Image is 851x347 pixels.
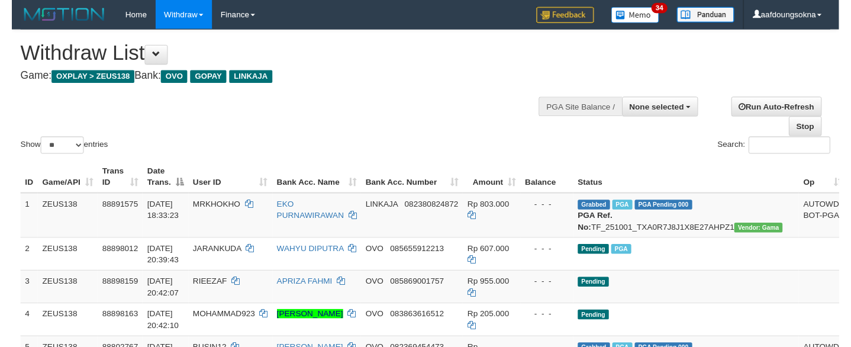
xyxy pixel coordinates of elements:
span: [DATE] 20:42:07 [139,284,172,306]
span: MRKHOKHO [186,205,235,214]
span: 88898159 [93,284,130,294]
span: Rp 607.000 [469,250,511,260]
span: OXPLAY > ZEUS138 [41,72,126,85]
a: Run Auto-Refresh [740,99,833,120]
span: Copy 083863616512 to clipboard [389,318,444,327]
span: LINKAJA [364,205,397,214]
td: 3 [9,278,27,311]
th: Bank Acc. Name: activate to sort column ascending [268,165,359,198]
span: 88898012 [93,250,130,260]
label: Search: [726,140,842,158]
div: - - - [528,317,573,329]
img: Feedback.jpg [540,7,599,24]
a: EKO PURNAWIRAWAN [273,205,342,226]
span: GOPAY [183,72,221,85]
span: OVO [364,250,382,260]
div: - - - [528,249,573,261]
span: RIEEZAF [186,284,221,294]
span: Grabbed [582,205,615,216]
h1: Withdraw List [9,43,556,66]
td: TF_251001_TXA0R7J8J1X8E27AHPZ1 [578,198,810,245]
span: Pending [582,319,614,329]
span: OVO [364,284,382,294]
th: Trans ID: activate to sort column ascending [88,165,134,198]
span: OVO [364,318,382,327]
span: Vendor URL: https://trx31.1velocity.biz [743,229,793,239]
span: Rp 803.000 [469,205,511,214]
span: 88898163 [93,318,130,327]
span: Copy 085869001757 to clipboard [389,284,444,294]
span: [DATE] 20:42:10 [139,318,172,339]
th: Game/API: activate to sort column ascending [27,165,88,198]
input: Search: [758,140,842,158]
span: OVO [153,72,180,85]
span: [DATE] 18:33:23 [139,205,172,226]
label: Show entries [9,140,99,158]
th: Date Trans.: activate to sort column descending [134,165,181,198]
a: [PERSON_NAME] [273,318,341,327]
th: User ID: activate to sort column ascending [182,165,268,198]
td: 4 [9,311,27,345]
td: ZEUS138 [27,311,88,345]
b: PGA Ref. No: [582,217,618,238]
button: None selected [628,99,707,120]
span: None selected [636,105,692,114]
div: PGA Site Balance / [542,99,627,120]
span: 34 [658,3,674,14]
div: - - - [528,204,573,216]
span: Marked by aafpengsreynich [618,205,639,216]
select: Showentries [30,140,74,158]
div: - - - [528,283,573,295]
h4: Game: Bank: [9,72,556,84]
img: MOTION_logo.png [9,6,99,24]
span: [DATE] 20:39:43 [139,250,172,272]
a: APRIZA FAHMI [273,284,330,294]
img: panduan.png [684,7,743,23]
span: Copy 082380824872 to clipboard [404,205,459,214]
td: ZEUS138 [27,244,88,278]
a: WAHYU DIPUTRA [273,250,341,260]
span: Copy 085655912213 to clipboard [389,250,444,260]
th: Balance [523,165,578,198]
th: Amount: activate to sort column ascending [464,165,523,198]
span: 88891575 [93,205,130,214]
td: ZEUS138 [27,198,88,245]
td: ZEUS138 [27,278,88,311]
td: 2 [9,244,27,278]
td: 1 [9,198,27,245]
th: Bank Acc. Number: activate to sort column ascending [359,165,464,198]
th: Status [578,165,810,198]
a: Stop [800,120,833,140]
span: JARANKUDA [186,250,236,260]
img: Button%20Memo.svg [617,7,666,24]
span: MOHAMMAD923 [186,318,250,327]
span: Pending [582,285,614,295]
span: LINKAJA [224,72,268,85]
th: ID [9,165,27,198]
span: Pending [582,251,614,261]
span: Rp 955.000 [469,284,511,294]
span: Rp 205.000 [469,318,511,327]
span: PGA Pending [641,205,700,216]
span: Marked by aafnoeunsreypich [617,251,637,261]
